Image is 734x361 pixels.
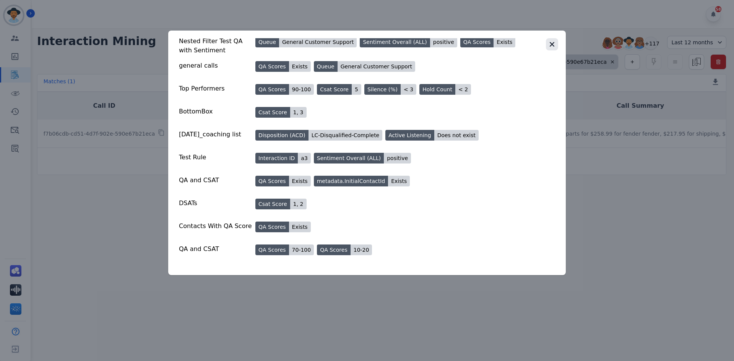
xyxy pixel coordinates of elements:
[434,130,479,141] div: Does not exist
[179,130,255,147] div: [DATE]_coaching list
[179,61,255,78] div: general calls
[455,84,471,95] div: < 2
[289,84,314,95] div: 90-100
[289,244,314,255] div: 70-100
[360,37,430,47] div: Sentiment Overall (ALL)
[401,84,416,95] div: < 3
[419,84,455,95] div: Hold Count
[460,37,494,47] div: QA Scores
[179,107,255,124] div: BottomBox
[309,130,383,141] div: LC-Disqualified-Complete
[255,153,298,164] div: Interaction ID
[317,84,352,95] div: Csat Score
[388,176,410,186] div: Exists
[255,176,289,186] div: QA Scores
[179,153,255,170] div: Test Rule
[255,107,290,118] div: Csat Score
[290,107,307,118] div: 1, 3
[255,244,289,255] div: QA Scores
[494,37,515,47] div: Exists
[279,37,357,47] div: General Customer Support
[317,244,351,255] div: QA Scores
[255,37,279,47] div: Queue
[179,176,255,193] div: QA and CSAT
[179,199,255,215] div: DSATs
[298,153,311,164] div: a3
[430,37,457,47] div: positive
[384,153,411,164] div: positive
[351,244,372,255] div: 10-20
[289,176,311,186] div: Exists
[179,222,255,238] div: Contacts With QA Score
[255,222,289,232] div: QA Scores
[255,84,289,95] div: QA Scores
[255,130,309,141] div: Disposition (ACD)
[314,176,388,186] div: metadata.InitialContactId
[289,61,311,72] div: Exists
[255,61,289,72] div: QA Scores
[352,84,361,95] div: 5
[385,130,434,141] div: Active Listening
[179,37,255,55] div: Nested Filter Test QA with Sentiment
[179,84,255,101] div: Top Performers
[314,153,384,164] div: Sentiment Overall (ALL)
[314,61,338,72] div: Queue
[179,244,255,261] div: QA and CSAT
[364,84,401,95] div: Silence (%)
[290,199,307,209] div: 1, 2
[338,61,415,72] div: General Customer Support
[255,199,290,209] div: Csat Score
[289,222,311,232] div: Exists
